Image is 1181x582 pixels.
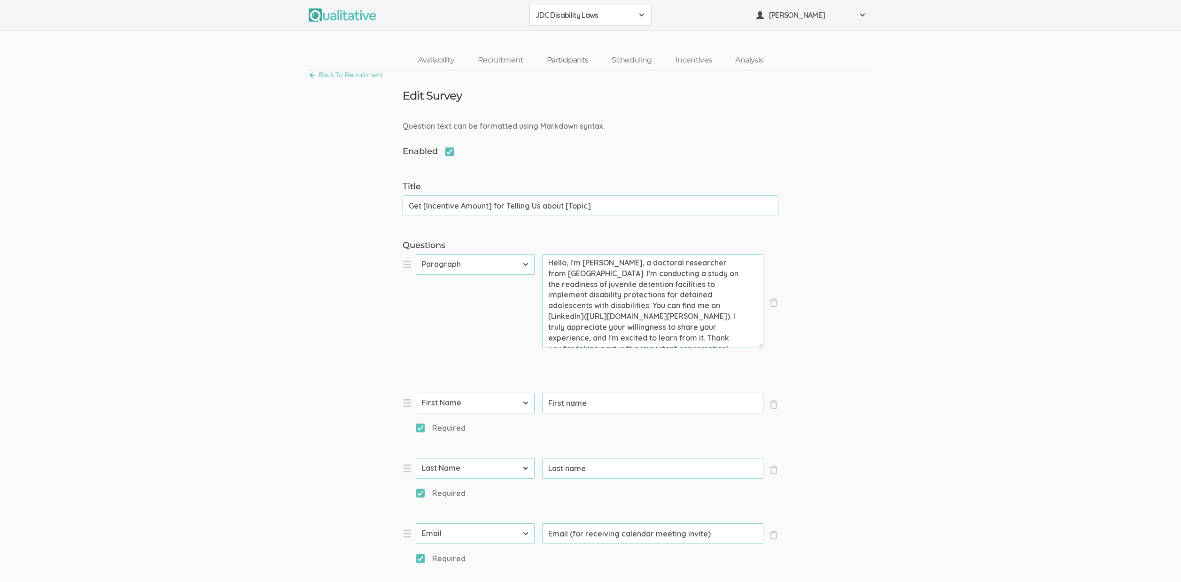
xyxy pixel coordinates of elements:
[542,458,763,479] input: Type question here...
[750,5,872,26] button: [PERSON_NAME]
[535,50,600,70] a: Participants
[403,90,462,102] h3: Edit Survey
[1134,537,1181,582] iframe: Chat Widget
[769,298,778,307] span: ×
[406,50,466,70] a: Availability
[396,121,785,132] div: Question text can be formatted using Markdown syntax.
[466,50,535,70] a: Recruitment
[309,69,383,81] a: Back To Recruitment
[403,181,778,193] label: Title
[403,240,778,252] label: Questions
[664,50,724,70] a: Incentives
[542,523,763,544] input: Type question here...
[769,10,854,21] span: [PERSON_NAME]
[600,50,664,70] a: Scheduling
[309,8,376,22] img: Qualitative
[542,393,763,413] input: Type question here...
[529,5,652,26] button: JDC Disability Laws
[769,465,778,474] span: ×
[769,530,778,540] span: ×
[536,10,633,21] span: JDC Disability Laws
[416,488,466,499] span: Required
[769,400,778,409] span: ×
[416,423,466,434] span: Required
[723,50,775,70] a: Analysis
[416,553,466,564] span: Required
[403,146,454,158] span: Enabled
